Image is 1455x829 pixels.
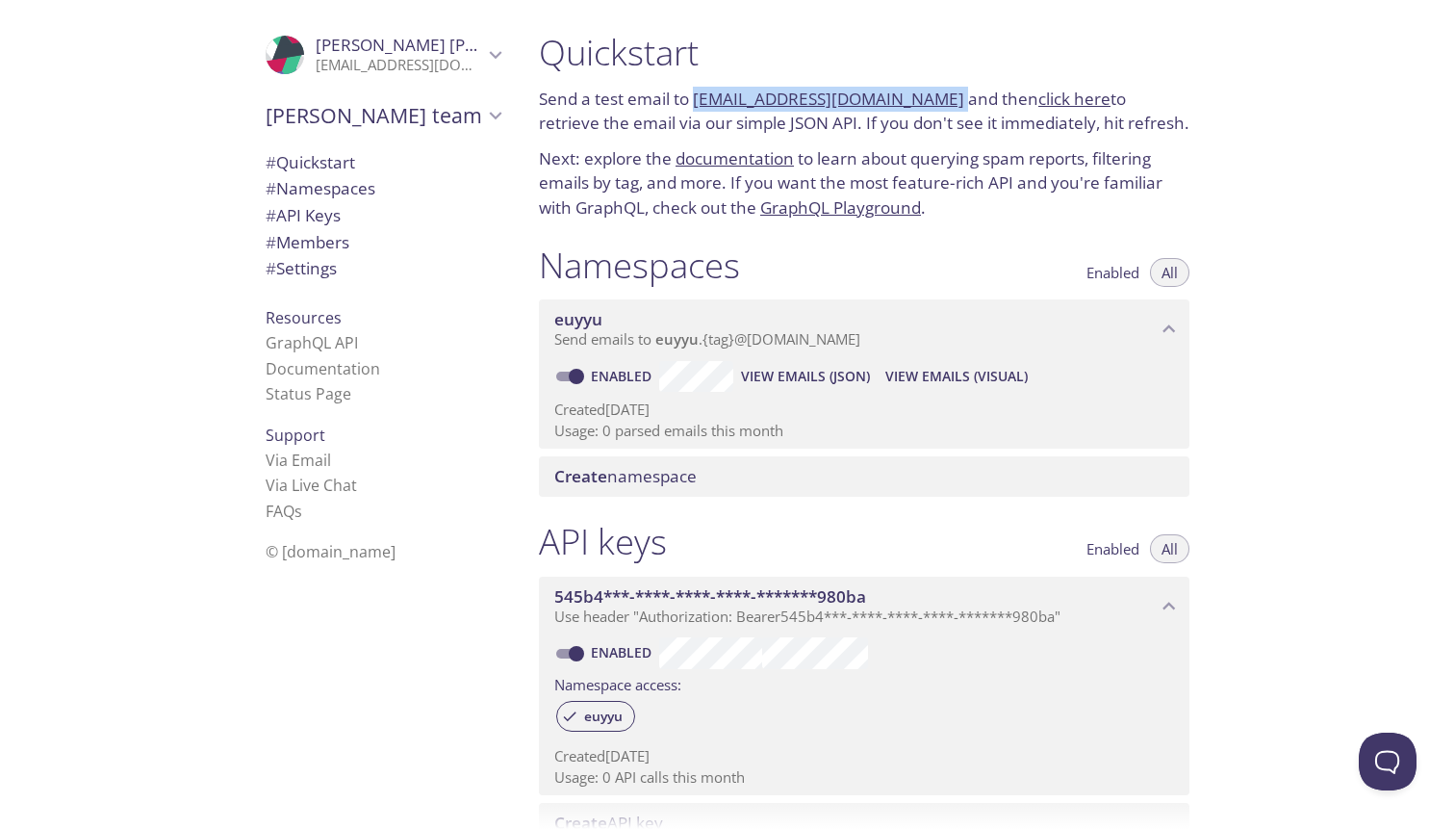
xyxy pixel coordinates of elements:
a: Via Live Chat [266,475,357,496]
button: All [1150,258,1189,287]
span: Send emails to . {tag} @[DOMAIN_NAME] [554,329,860,349]
span: View Emails (JSON) [741,365,870,388]
a: Documentation [266,358,380,379]
span: View Emails (Visual) [885,365,1028,388]
label: Namespace access: [554,669,681,697]
p: Usage: 0 API calls this month [554,767,1174,788]
h1: Quickstart [539,31,1189,74]
a: Enabled [588,367,659,385]
span: # [266,257,276,279]
a: documentation [676,147,794,169]
button: Enabled [1075,258,1151,287]
div: euyyu [556,701,635,732]
span: euyyu [655,329,699,349]
span: namespace [554,465,697,487]
p: [EMAIL_ADDRESS][DOMAIN_NAME] [316,56,483,75]
p: Send a test email to and then to retrieve the email via our simple JSON API. If you don't see it ... [539,87,1189,136]
a: Via Email [266,450,331,471]
div: Namespaces [250,175,516,202]
span: Settings [266,257,337,279]
div: Matheus Santos [250,23,516,87]
button: All [1150,534,1189,563]
div: Team Settings [250,255,516,282]
button: View Emails (Visual) [878,361,1035,392]
iframe: Help Scout Beacon - Open [1359,733,1417,790]
div: Create namespace [539,456,1189,497]
span: Quickstart [266,151,355,173]
span: Members [266,231,349,253]
a: Enabled [588,643,659,661]
span: Namespaces [266,177,375,199]
div: API Keys [250,202,516,229]
span: # [266,151,276,173]
a: FAQ [266,501,302,522]
h1: Namespaces [539,244,740,287]
span: [PERSON_NAME] team [266,102,483,129]
span: API Keys [266,204,341,226]
p: Next: explore the to learn about querying spam reports, filtering emails by tag, and more. If you... [539,146,1189,220]
p: Usage: 0 parsed emails this month [554,421,1174,441]
p: Created [DATE] [554,400,1174,420]
div: euyyu namespace [539,299,1189,359]
h1: API keys [539,520,667,563]
button: View Emails (JSON) [733,361,878,392]
div: Quickstart [250,149,516,176]
span: © [DOMAIN_NAME] [266,541,396,562]
span: Support [266,425,325,446]
a: GraphQL Playground [760,196,921,219]
a: [EMAIL_ADDRESS][DOMAIN_NAME] [693,88,964,110]
a: Status Page [266,383,351,404]
div: Matheus's team [250,91,516,141]
div: Members [250,229,516,256]
span: Resources [266,307,342,328]
span: # [266,231,276,253]
a: GraphQL API [266,332,358,353]
span: s [294,501,302,522]
span: # [266,204,276,226]
a: click here [1038,88,1110,110]
span: euyyu [573,708,634,725]
button: Enabled [1075,534,1151,563]
span: euyyu [554,308,602,330]
span: Create [554,465,607,487]
span: # [266,177,276,199]
p: Created [DATE] [554,746,1174,766]
span: [PERSON_NAME] [PERSON_NAME] [316,34,579,56]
